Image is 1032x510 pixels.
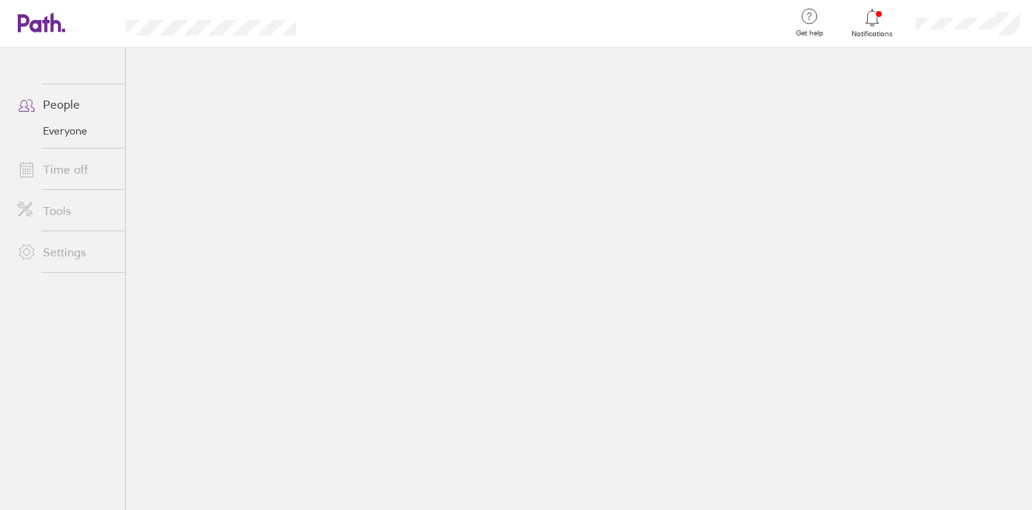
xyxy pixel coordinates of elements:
span: Notifications [849,30,897,38]
a: Time off [6,154,125,184]
span: Get help [786,29,834,38]
a: Settings [6,237,125,267]
a: Tools [6,196,125,225]
a: Notifications [849,7,897,38]
a: People [6,89,125,119]
a: Everyone [6,119,125,143]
